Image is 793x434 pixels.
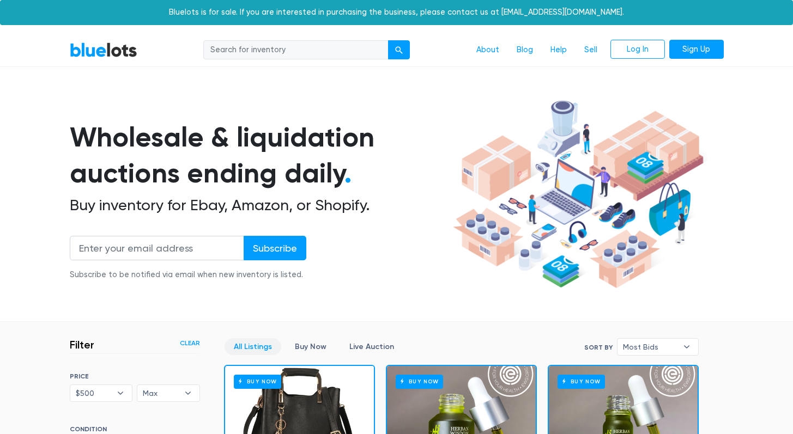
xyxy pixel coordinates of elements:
[610,40,665,59] a: Log In
[542,40,576,60] a: Help
[109,385,132,401] b: ▾
[244,236,306,260] input: Subscribe
[70,269,306,281] div: Subscribe to be notified via email when new inventory is listed.
[576,40,606,60] a: Sell
[286,338,336,355] a: Buy Now
[234,375,281,388] h6: Buy Now
[70,42,137,58] a: BlueLots
[340,338,403,355] a: Live Auction
[70,236,244,260] input: Enter your email address
[344,157,352,190] span: .
[203,40,389,60] input: Search for inventory
[623,339,677,355] span: Most Bids
[584,343,613,352] label: Sort By
[70,119,449,192] h1: Wholesale & liquidation auctions ending daily
[180,338,200,348] a: Clear
[508,40,542,60] a: Blog
[177,385,199,401] b: ▾
[70,372,200,380] h6: PRICE
[70,338,94,351] h3: Filter
[675,339,698,355] b: ▾
[76,385,112,401] span: $500
[225,338,281,355] a: All Listings
[558,375,605,388] h6: Buy Now
[449,95,707,294] img: hero-ee84e7d0318cb26816c560f6b4441b76977f77a177738b4e94f68c95b2b83dbb.png
[143,385,179,401] span: Max
[70,196,449,215] h2: Buy inventory for Ebay, Amazon, or Shopify.
[468,40,508,60] a: About
[669,40,724,59] a: Sign Up
[396,375,443,388] h6: Buy Now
